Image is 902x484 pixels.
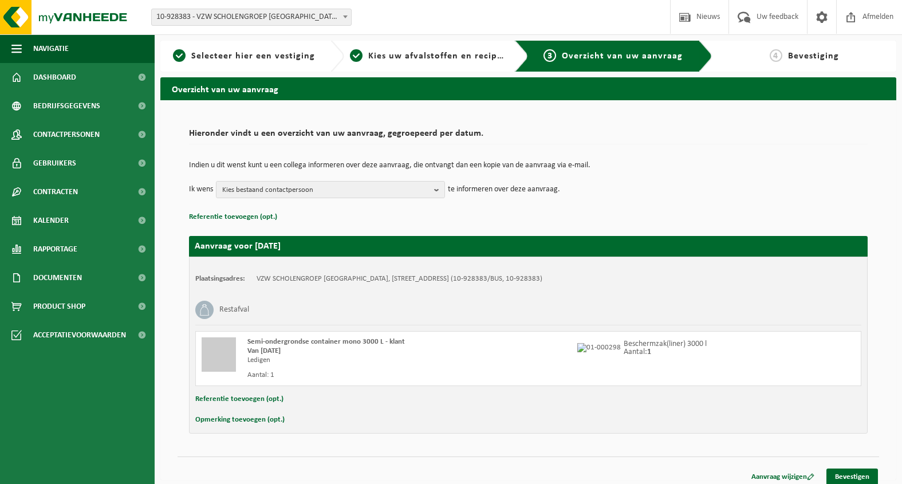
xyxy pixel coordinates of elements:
button: Referentie toevoegen (opt.) [195,392,283,407]
span: Kalender [33,206,69,235]
td: VZW SCHOLENGROEP [GEOGRAPHIC_DATA], [STREET_ADDRESS] (10-928383/BUS, 10-928383) [257,274,542,284]
span: Contactpersonen [33,120,100,149]
span: Product Shop [33,292,85,321]
h3: Restafval [219,301,249,319]
button: Opmerking toevoegen (opt.) [195,412,285,427]
span: 2 [350,49,363,62]
span: Dashboard [33,63,76,92]
span: 10-928383 - VZW SCHOLENGROEP SINT-MICHIEL - CAMPUS BARNUM - ROESELARE [152,9,351,25]
span: Navigatie [33,34,69,63]
h2: Overzicht van uw aanvraag [160,77,896,100]
span: Semi-ondergrondse container mono 3000 L - klant [247,338,405,345]
p: Aantal: [624,348,707,356]
span: Kies bestaand contactpersoon [222,182,430,199]
strong: Plaatsingsadres: [195,275,245,282]
span: Kies uw afvalstoffen en recipiënten [368,52,526,61]
div: Aantal: 1 [247,371,574,380]
div: Ledigen [247,356,574,365]
button: Referentie toevoegen (opt.) [189,210,277,225]
span: Selecteer hier een vestiging [191,52,315,61]
strong: Aanvraag voor [DATE] [195,242,281,251]
span: Rapportage [33,235,77,263]
h2: Hieronder vindt u een overzicht van uw aanvraag, gegroepeerd per datum. [189,129,868,144]
span: Documenten [33,263,82,292]
span: 10-928383 - VZW SCHOLENGROEP SINT-MICHIEL - CAMPUS BARNUM - ROESELARE [151,9,352,26]
span: Contracten [33,178,78,206]
span: Bedrijfsgegevens [33,92,100,120]
strong: Van [DATE] [247,347,281,355]
button: Kies bestaand contactpersoon [216,181,445,198]
strong: 1 [647,348,651,356]
span: 1 [173,49,186,62]
img: 01-000298 [577,343,621,352]
iframe: chat widget [6,459,191,484]
p: Indien u dit wenst kunt u een collega informeren over deze aanvraag, die ontvangt dan een kopie v... [189,162,868,170]
a: 2Kies uw afvalstoffen en recipiënten [350,49,505,63]
a: 1Selecteer hier een vestiging [166,49,321,63]
span: Gebruikers [33,149,76,178]
span: 4 [770,49,782,62]
span: Acceptatievoorwaarden [33,321,126,349]
p: Beschermzak(liner) 3000 l [624,340,707,348]
span: Bevestiging [788,52,839,61]
span: 3 [543,49,556,62]
p: te informeren over deze aanvraag. [448,181,560,198]
p: Ik wens [189,181,213,198]
span: Overzicht van uw aanvraag [562,52,683,61]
